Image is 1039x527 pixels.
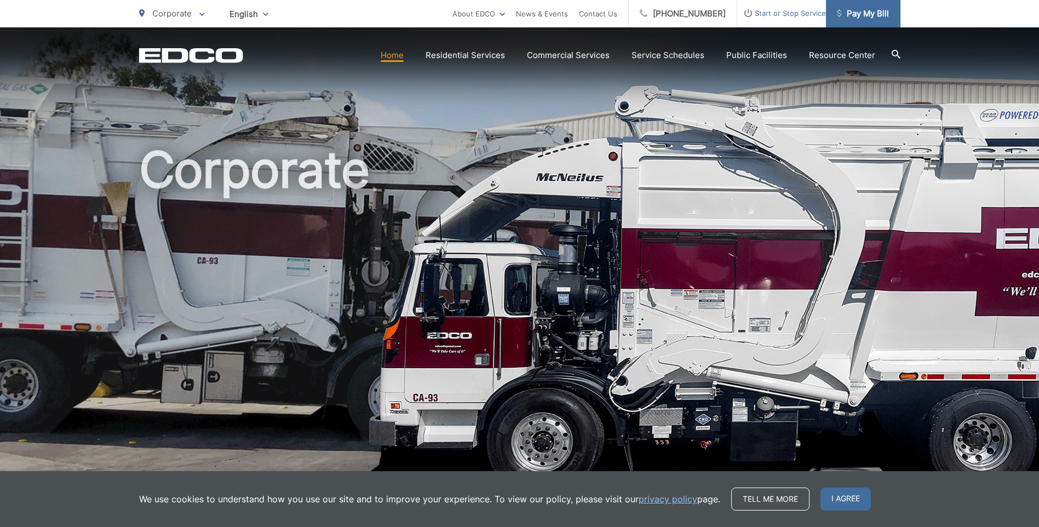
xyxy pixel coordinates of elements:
[152,8,192,19] span: Corporate
[726,49,787,62] a: Public Facilities
[516,7,568,20] a: News & Events
[809,49,875,62] a: Resource Center
[381,49,404,62] a: Home
[426,49,505,62] a: Residential Services
[452,7,505,20] a: About EDCO
[527,49,610,62] a: Commercial Services
[632,49,704,62] a: Service Schedules
[731,488,810,511] a: Tell me more
[139,48,243,63] a: EDCD logo. Return to the homepage.
[221,4,277,24] span: English
[139,142,900,489] h1: Corporate
[639,492,697,506] a: privacy policy
[837,7,889,20] span: Pay My Bill
[820,488,871,511] span: I agree
[579,7,617,20] a: Contact Us
[139,492,720,506] p: We use cookies to understand how you use our site and to improve your experience. To view our pol...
